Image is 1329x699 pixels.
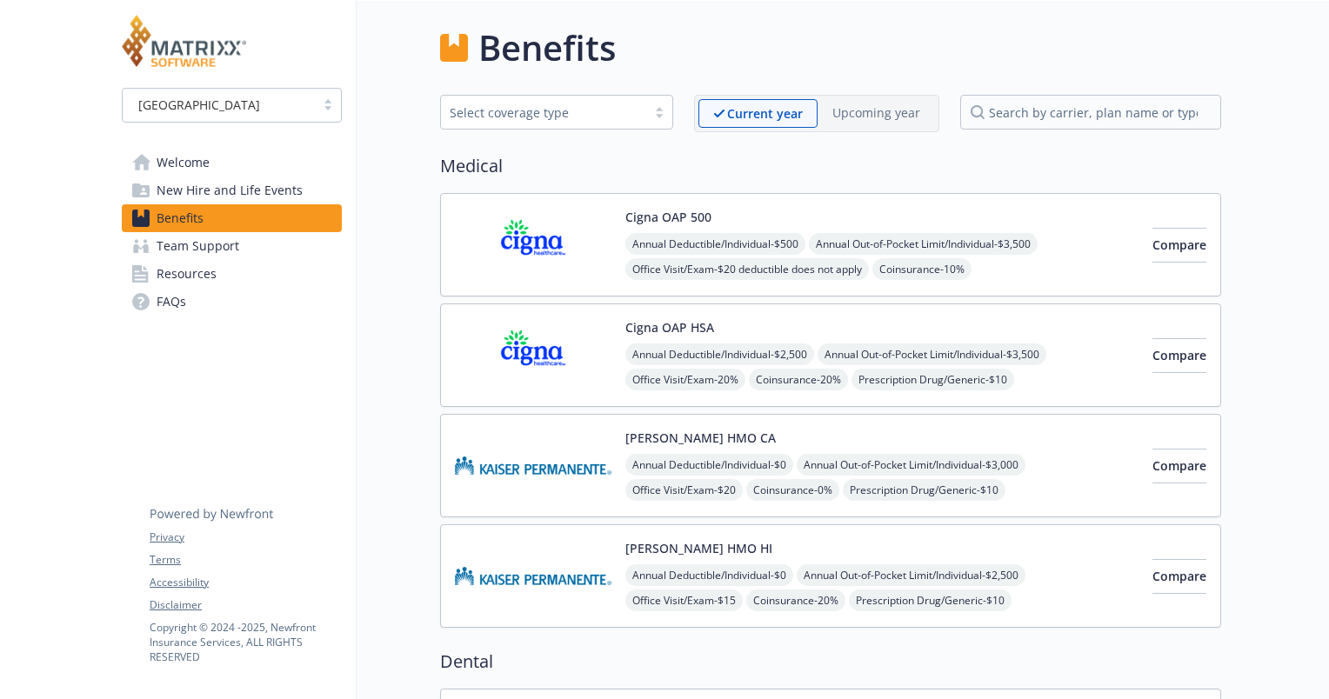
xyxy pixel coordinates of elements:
[122,176,342,204] a: New Hire and Life Events
[131,96,306,114] span: [GEOGRAPHIC_DATA]
[625,369,745,390] span: Office Visit/Exam - 20%
[1152,228,1206,263] button: Compare
[809,233,1038,255] span: Annual Out-of-Pocket Limit/Individual - $3,500
[1152,568,1206,584] span: Compare
[138,96,260,114] span: [GEOGRAPHIC_DATA]
[625,318,714,336] button: Cigna OAP HSA
[122,232,342,260] a: Team Support
[625,539,772,557] button: [PERSON_NAME] HMO HI
[832,103,920,122] p: Upcoming year
[122,149,342,176] a: Welcome
[818,343,1046,365] span: Annual Out-of-Pocket Limit/Individual - $3,500
[1152,338,1206,373] button: Compare
[625,208,711,226] button: Cigna OAP 500
[455,208,611,282] img: CIGNA carrier logo
[727,104,803,123] p: Current year
[150,597,341,613] a: Disclaimer
[1152,559,1206,594] button: Compare
[150,552,341,568] a: Terms
[157,149,210,176] span: Welcome
[851,369,1014,390] span: Prescription Drug/Generic - $10
[625,564,793,586] span: Annual Deductible/Individual - $0
[746,479,839,501] span: Coinsurance - 0%
[157,288,186,316] span: FAQs
[625,233,805,255] span: Annual Deductible/Individual - $500
[157,176,303,204] span: New Hire and Life Events
[455,429,611,503] img: Kaiser Permanente Insurance Company carrier logo
[1152,236,1206,253] span: Compare
[625,479,743,501] span: Office Visit/Exam - $20
[122,260,342,288] a: Resources
[1152,449,1206,483] button: Compare
[872,258,972,280] span: Coinsurance - 10%
[1152,347,1206,363] span: Compare
[625,258,869,280] span: Office Visit/Exam - $20 deductible does not apply
[749,369,848,390] span: Coinsurance - 20%
[440,649,1221,675] h2: Dental
[440,153,1221,179] h2: Medical
[625,589,743,611] span: Office Visit/Exam - $15
[455,318,611,392] img: CIGNA carrier logo
[843,479,1005,501] span: Prescription Drug/Generic - $10
[450,103,638,122] div: Select coverage type
[455,539,611,613] img: Kaiser Permanente Insurance Company carrier logo
[849,589,1012,611] span: Prescription Drug/Generic - $10
[960,95,1221,130] input: search by carrier, plan name or type
[1152,457,1206,474] span: Compare
[122,204,342,232] a: Benefits
[478,22,616,74] h1: Benefits
[157,204,204,232] span: Benefits
[746,589,845,611] span: Coinsurance - 20%
[122,288,342,316] a: FAQs
[150,620,341,664] p: Copyright © 2024 - 2025 , Newfront Insurance Services, ALL RIGHTS RESERVED
[157,260,217,288] span: Resources
[625,429,776,447] button: [PERSON_NAME] HMO CA
[150,529,341,545] a: Privacy
[150,575,341,590] a: Accessibility
[157,232,239,260] span: Team Support
[625,454,793,476] span: Annual Deductible/Individual - $0
[818,99,935,128] span: Upcoming year
[797,564,1025,586] span: Annual Out-of-Pocket Limit/Individual - $2,500
[625,343,814,365] span: Annual Deductible/Individual - $2,500
[797,454,1025,476] span: Annual Out-of-Pocket Limit/Individual - $3,000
